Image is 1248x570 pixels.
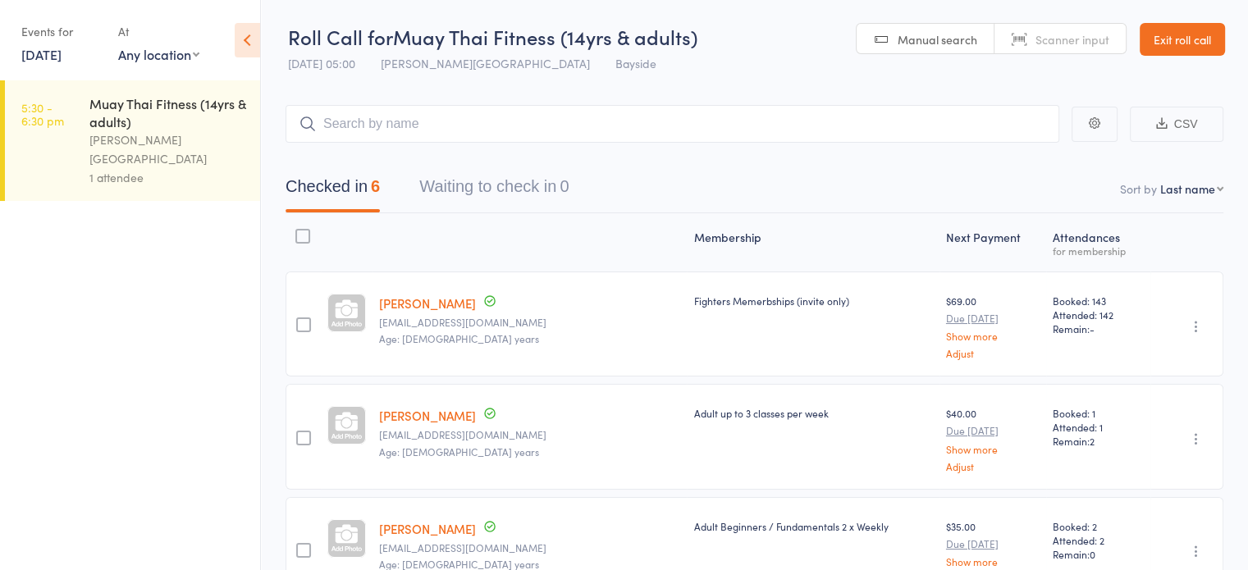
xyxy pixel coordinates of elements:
[946,556,1040,567] a: Show more
[379,445,539,458] span: Age: [DEMOGRAPHIC_DATA] years
[693,406,932,420] div: Adult up to 3 classes per week
[615,55,656,71] span: Bayside
[946,406,1040,471] div: $40.00
[286,105,1059,143] input: Search by name
[946,312,1040,324] small: Due [DATE]
[288,23,393,50] span: Roll Call for
[693,294,932,308] div: Fighters Memerbships (invite only)
[946,425,1040,436] small: Due [DATE]
[693,519,932,533] div: Adult Beginners / Fundamentals 2 x Weekly
[898,31,977,48] span: Manual search
[1053,547,1145,561] span: Remain:
[1090,547,1095,561] span: 0
[946,348,1040,358] a: Adjust
[379,331,539,345] span: Age: [DEMOGRAPHIC_DATA] years
[286,169,380,212] button: Checked in6
[21,45,62,63] a: [DATE]
[560,177,569,195] div: 0
[379,520,476,537] a: [PERSON_NAME]
[118,45,199,63] div: Any location
[946,294,1040,358] div: $69.00
[946,331,1040,341] a: Show more
[1120,180,1157,197] label: Sort by
[1090,434,1095,448] span: 2
[1053,519,1145,533] span: Booked: 2
[288,55,355,71] span: [DATE] 05:00
[1053,420,1145,434] span: Attended: 1
[393,23,697,50] span: Muay Thai Fitness (14yrs & adults)
[1053,406,1145,420] span: Booked: 1
[419,169,569,212] button: Waiting to check in0
[379,407,476,424] a: [PERSON_NAME]
[939,221,1046,264] div: Next Payment
[5,80,260,201] a: 5:30 -6:30 pmMuay Thai Fitness (14yrs & adults)[PERSON_NAME][GEOGRAPHIC_DATA]1 attendee
[379,542,681,554] small: Hcarsburg@gmail.com
[1035,31,1109,48] span: Scanner input
[21,18,102,45] div: Events for
[1053,245,1145,256] div: for membership
[89,168,246,187] div: 1 attendee
[1046,221,1151,264] div: Atten­dances
[89,130,246,168] div: [PERSON_NAME][GEOGRAPHIC_DATA]
[379,294,476,312] a: [PERSON_NAME]
[379,429,681,440] small: C-mbrown@hotmail.com
[21,101,64,127] time: 5:30 - 6:30 pm
[371,177,380,195] div: 6
[379,317,681,328] small: Davestatic_@hotmail.com
[946,444,1040,454] a: Show more
[687,221,939,264] div: Membership
[946,538,1040,549] small: Due [DATE]
[1130,107,1223,142] button: CSV
[89,94,246,130] div: Muay Thai Fitness (14yrs & adults)
[1053,533,1145,547] span: Attended: 2
[1090,321,1095,335] span: -
[1053,308,1145,321] span: Attended: 142
[1053,321,1145,335] span: Remain:
[1140,23,1225,56] a: Exit roll call
[946,461,1040,472] a: Adjust
[381,55,590,71] span: [PERSON_NAME][GEOGRAPHIC_DATA]
[1160,180,1215,197] div: Last name
[1053,434,1145,448] span: Remain:
[118,18,199,45] div: At
[1053,294,1145,308] span: Booked: 143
